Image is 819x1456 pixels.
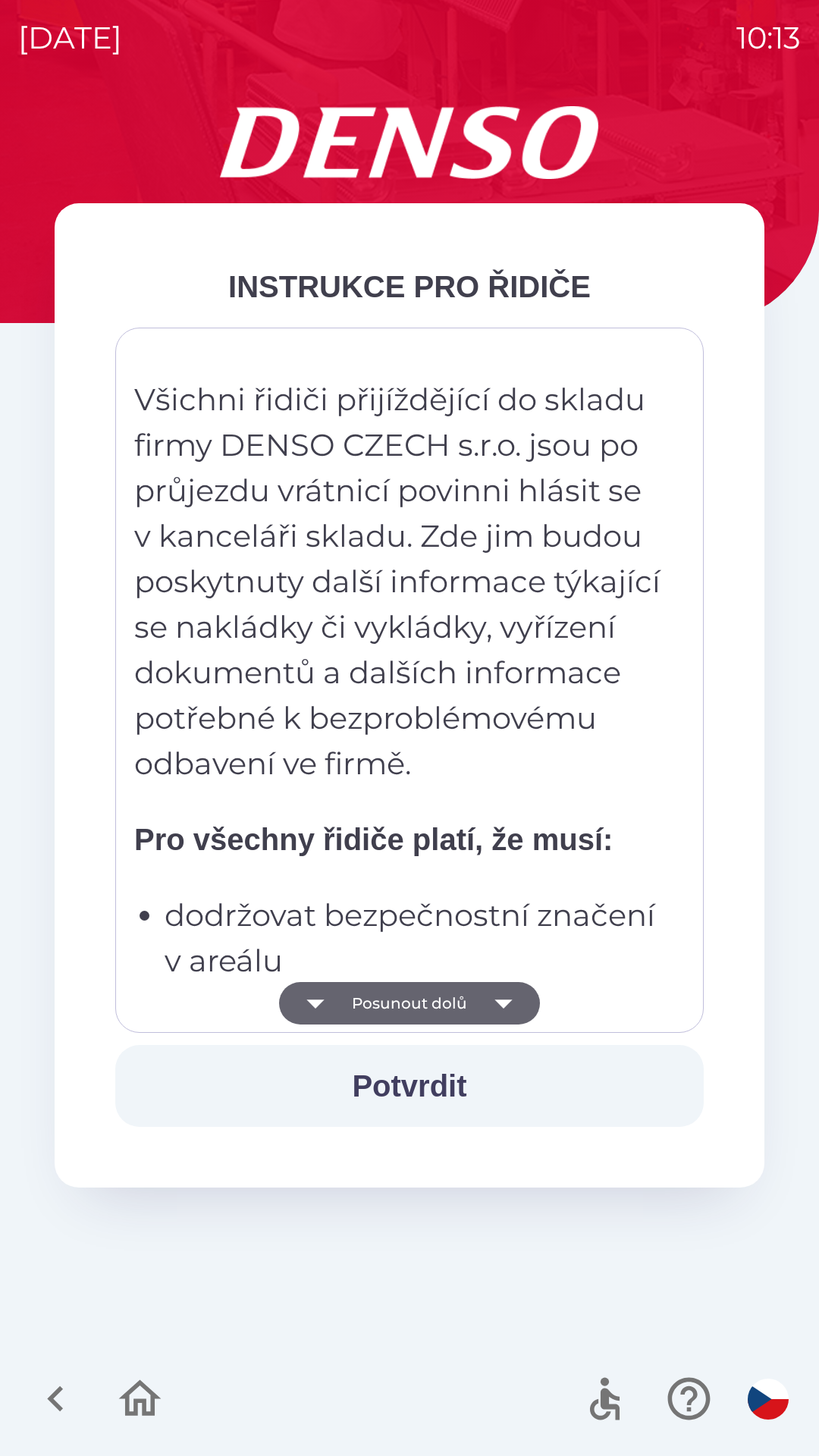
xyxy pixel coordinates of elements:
[134,377,664,786] p: Všichni řidiči přijíždějící do skladu firmy DENSO CZECH s.r.o. jsou po průjezdu vrátnicí povinni ...
[748,1379,789,1420] img: cs flag
[55,106,764,179] img: Logo
[115,1045,704,1127] button: Potvrdit
[736,15,801,61] p: 10:13
[279,982,540,1025] button: Posunout dolů
[18,15,122,61] p: [DATE]
[165,893,664,984] p: dodržovat bezpečnostní značení v areálu
[134,823,613,856] strong: Pro všechny řidiče platí, že musí:
[115,264,704,309] div: INSTRUKCE PRO ŘIDIČE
